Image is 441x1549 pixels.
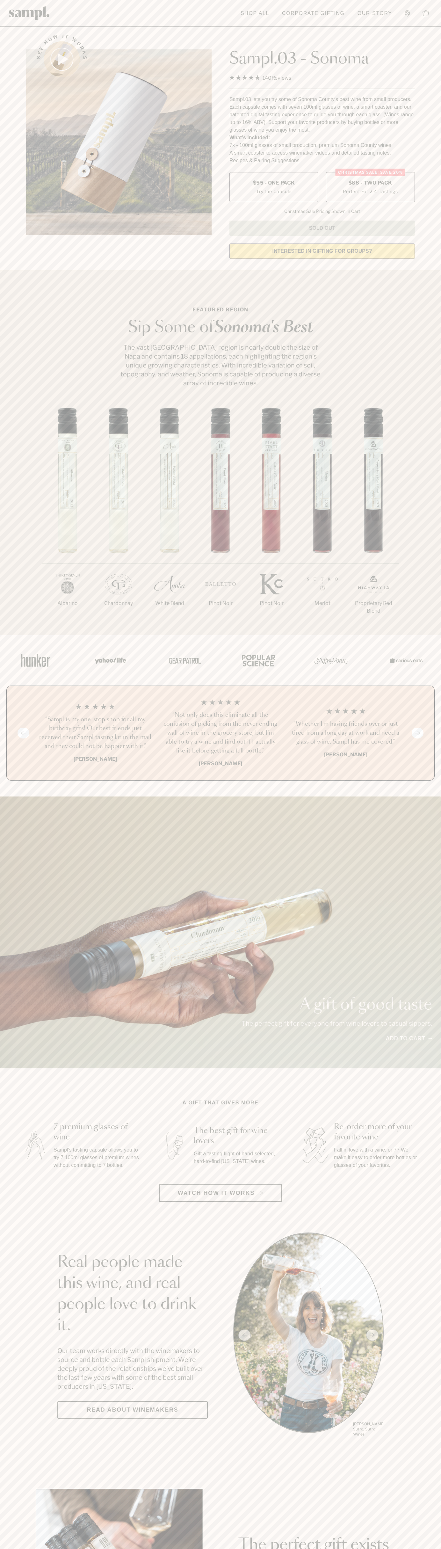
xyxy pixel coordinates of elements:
p: A gift of good taste [242,997,432,1013]
p: Our team works directly with the winemakers to source and bottle each Sampl shipment. We’re deepl... [57,1346,208,1391]
strong: What’s Included: [229,135,270,140]
p: Pinot Noir [246,600,297,607]
button: Sold Out [229,221,415,236]
a: Shop All [237,6,272,20]
h2: Real people made this wine, and real people love to drink it. [57,1252,208,1336]
img: Artboard_4_28b4d326-c26e-48f9-9c80-911f17d6414e_x450.png [238,647,277,674]
button: Next slide [412,728,423,738]
li: 4 / 7 [195,408,246,628]
span: Reviews [271,75,291,81]
div: slide 1 [233,1233,384,1438]
p: Gift a tasting flight of hand-selected, hard-to-find [US_STATE] wines. [194,1150,280,1165]
div: Sampl.03 lets you try some of Sonoma County's best wine from small producers. Each capsule comes ... [229,96,415,134]
b: [PERSON_NAME] [74,756,117,762]
li: 1 / 7 [42,408,93,628]
button: Watch how it works [159,1184,282,1202]
a: interested in gifting for groups? [229,244,415,259]
div: 140Reviews [229,74,291,82]
p: Pinot Noir [195,600,246,607]
li: A smart coaster to access winemaker videos and detailed tasting notes. [229,149,415,157]
li: 7 / 7 [348,408,399,635]
li: 6 / 7 [297,408,348,628]
h3: The best gift for wine lovers [194,1126,280,1146]
button: See how it works [44,41,80,77]
h2: Sip Some of [119,320,322,335]
img: Artboard_6_04f9a106-072f-468a-bdd7-f11783b05722_x450.png [90,647,129,674]
span: 140 [263,75,271,81]
li: Christmas Sale Pricing Shown In Cart [281,208,363,214]
li: 2 / 4 [163,699,278,767]
p: White Blend [144,600,195,607]
b: [PERSON_NAME] [324,752,367,758]
img: Artboard_1_c8cd28af-0030-4af1-819c-248e302c7f06_x450.png [17,647,55,674]
img: Artboard_5_7fdae55a-36fd-43f7-8bfd-f74a06a2878e_x450.png [164,647,203,674]
div: Christmas SALE! Save 20% [336,169,405,176]
em: Sonoma's Best [214,320,313,335]
p: The perfect gift for everyone from wine lovers to casual sippers. [242,1019,432,1028]
p: Fall in love with a wine, or 7? We make it easy to order more bottles or glasses of your favorites. [334,1146,421,1169]
p: The vast [GEOGRAPHIC_DATA] region is nearly double the size of Napa and contains 18 appellations,... [119,343,322,388]
h3: “Not only does this eliminate all the confusion of picking from the never ending wall of wine in ... [163,711,278,755]
h1: Sampl.03 - Sonoma [229,49,415,69]
h3: Re-order more of your favorite wine [334,1122,421,1142]
p: Proprietary Red Blend [348,600,399,615]
button: Previous slide [18,728,29,738]
h3: “Sampl is my one-stop shop for all my birthday gifts! Our best friends just received their Sampl ... [38,715,153,751]
li: Recipes & Pairing Suggestions [229,157,415,164]
small: Try the Capsule [256,188,292,195]
p: Merlot [297,600,348,607]
img: Artboard_3_0b291449-6e8c-4d07-b2c2-3f3601a19cd1_x450.png [312,647,351,674]
h2: A gift that gives more [183,1099,259,1107]
a: Corporate Gifting [279,6,348,20]
span: $88 - Two Pack [349,179,392,186]
p: [PERSON_NAME] Sutro, Sutro Wines [353,1422,384,1437]
p: Sampl's tasting capsule allows you to try 7 100ml glasses of premium wines without committing to ... [54,1146,140,1169]
a: Add to cart [386,1034,432,1043]
img: Sampl.03 - Sonoma [26,49,212,235]
span: $55 - One Pack [253,179,295,186]
img: Sampl logo [9,6,50,20]
h3: “Whether I'm having friends over or just tired from a long day at work and need a glass of wine, ... [288,720,403,746]
img: Artboard_7_5b34974b-f019-449e-91fb-745f8d0877ee_x450.png [386,647,424,674]
small: Perfect For 2-4 Tastings [343,188,398,195]
ul: carousel [233,1233,384,1438]
h3: 7 premium glasses of wine [54,1122,140,1142]
li: 3 / 4 [288,699,403,767]
p: Chardonnay [93,600,144,607]
p: Albarino [42,600,93,607]
li: 7x - 100ml glasses of small production, premium Sonoma County wines [229,142,415,149]
li: 5 / 7 [246,408,297,628]
li: 2 / 7 [93,408,144,628]
li: 3 / 7 [144,408,195,628]
a: Read about Winemakers [57,1401,208,1419]
li: 1 / 4 [38,699,153,767]
p: Featured Region [119,306,322,314]
a: Our Story [354,6,395,20]
b: [PERSON_NAME] [199,760,242,767]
